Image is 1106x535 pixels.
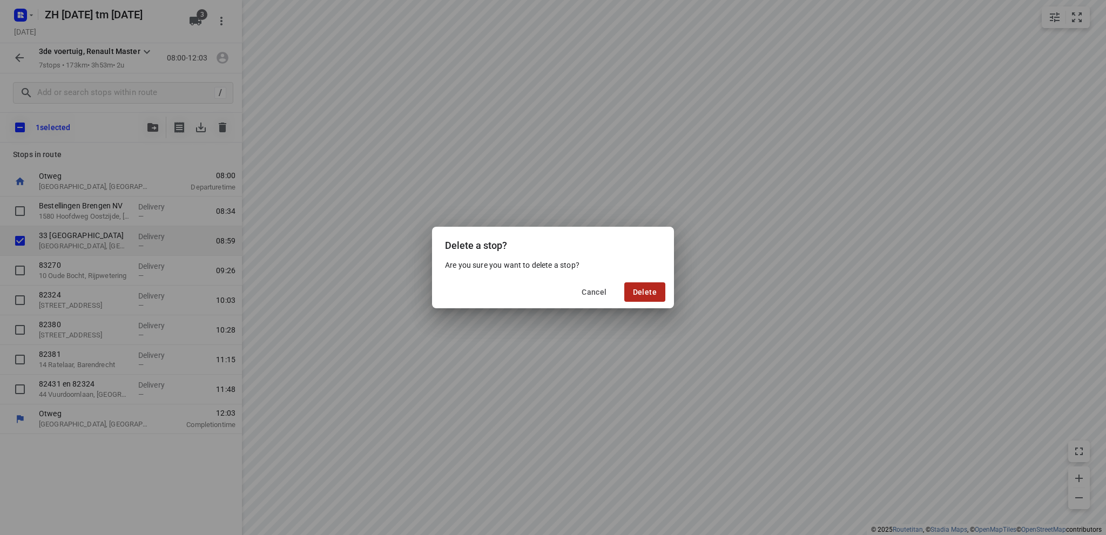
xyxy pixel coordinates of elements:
span: Delete [633,288,657,296]
button: Delete [624,282,665,302]
button: Cancel [573,282,615,302]
p: Are you sure you want to delete a stop? [445,260,661,270]
span: Cancel [582,288,606,296]
div: Delete a stop? [432,227,674,260]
